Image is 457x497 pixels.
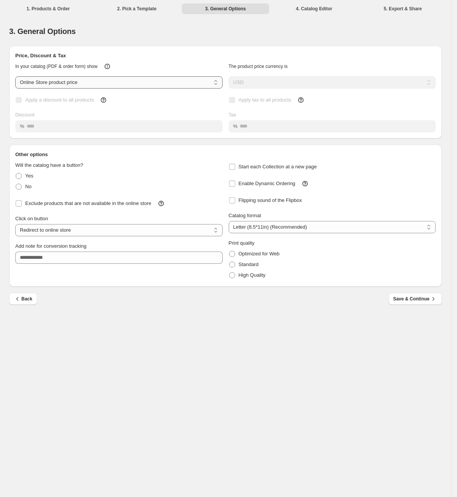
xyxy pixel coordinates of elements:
span: Optimized for Web [239,251,279,257]
span: Print quality [229,240,255,246]
span: Discount [15,112,35,118]
span: Start each Collection at a new page [239,164,317,169]
span: Exclude products that are not available in the online store [25,200,151,206]
span: Flipping sound of the Flipbox [239,197,302,203]
h2: Other options [15,151,436,158]
span: Standard [239,261,259,267]
span: Tax [229,112,236,118]
span: High Quality [239,272,266,278]
span: Save & Continue [393,295,437,303]
span: Apply a discount to all products [25,97,94,103]
span: In your catalog (PDF & order form) show [15,64,97,69]
span: Back [14,295,32,303]
span: Catalog format [229,213,261,218]
span: No [25,184,32,189]
span: The product price currency is [229,64,288,69]
span: % [20,123,24,129]
h2: Price, Discount & Tax [15,52,436,60]
span: 3. General Options [9,27,76,35]
span: Apply tax to all products [239,97,291,103]
button: Back [9,293,37,305]
button: Save & Continue [389,293,442,305]
span: Click on button [15,216,48,221]
span: Add note for conversion tracking [15,243,86,249]
span: % [233,123,238,129]
span: Yes [25,173,33,179]
span: Enable Dynamic Ordering [239,181,296,186]
span: Will the catalog have a button? [15,162,83,168]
